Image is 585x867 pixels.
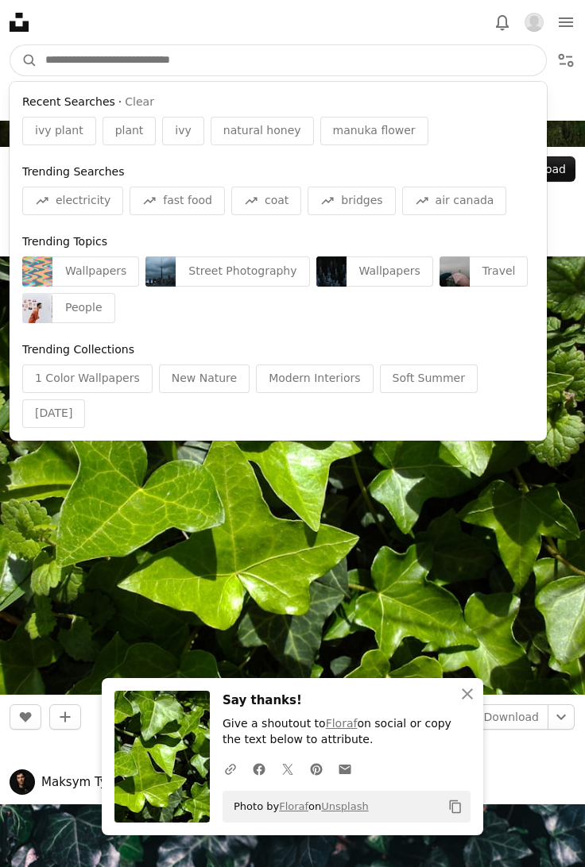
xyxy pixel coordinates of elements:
[22,235,107,248] span: Trending Topics
[49,704,81,730] button: Add to Collection
[256,364,373,393] div: Modern Interiors
[550,44,582,76] button: Filters
[550,6,582,38] button: Menu
[176,256,309,287] div: Street Photography
[115,123,144,139] span: plant
[22,293,52,323] img: premium_photo-1756163700959-70915d58a694
[380,364,478,393] div: Soft Summer
[223,691,471,710] h3: Say thanks!
[333,123,416,139] span: manuka flower
[22,364,153,393] div: 1 Color Wallpapers
[341,193,382,209] span: bridges
[442,793,469,820] button: Copy to clipboard
[326,717,358,730] a: Floraf
[41,774,165,790] a: Maksym Tymchyk 🇺🇦
[163,193,212,209] span: fast food
[331,753,359,784] a: Share over email
[145,256,176,287] img: photo-1756135154174-add625f8721a
[22,343,134,356] span: Trending Collections
[279,800,308,812] a: Floraf
[316,256,347,287] img: premium_photo-1675873580289-213b32be1f1a
[245,753,273,784] a: Share on Facebook
[518,6,550,38] button: Profile
[302,753,331,784] a: Share on Pinterest
[265,193,289,209] span: coat
[321,800,368,812] a: Unsplash
[226,794,369,819] span: Photo by on
[273,753,302,784] a: Share on Twitter
[10,769,35,795] img: Go to Maksym Tymchyk 🇺🇦's profile
[35,123,83,139] span: ivy plant
[22,165,124,178] span: Trending Searches
[10,45,37,75] button: Search Unsplash
[52,256,139,287] div: Wallpapers
[347,256,433,287] div: Wallpapers
[474,704,548,730] a: Download
[125,94,154,110] button: Clear
[22,256,52,287] img: premium_vector-1750777519295-a392f7ef3d63
[223,716,471,748] p: Give a shoutout to on social or copy the text below to attribute.
[525,13,544,32] img: Avatar of user linda liu
[548,704,575,730] button: Choose download size
[10,704,41,730] button: Like
[56,193,110,209] span: electricity
[223,123,301,139] span: natural honey
[52,293,115,323] div: People
[22,399,85,428] div: [DATE]
[22,94,534,110] div: ·
[486,6,518,38] button: Notifications
[470,256,529,287] div: Travel
[436,193,494,209] span: air canada
[159,364,250,393] div: New Nature
[10,13,29,32] a: Home — Unsplash
[440,256,470,287] img: premium_photo-1756177506526-26fb2a726f4a
[22,94,115,110] span: Recent Searches
[10,44,547,76] form: Find visuals sitewide
[175,123,191,139] span: ivy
